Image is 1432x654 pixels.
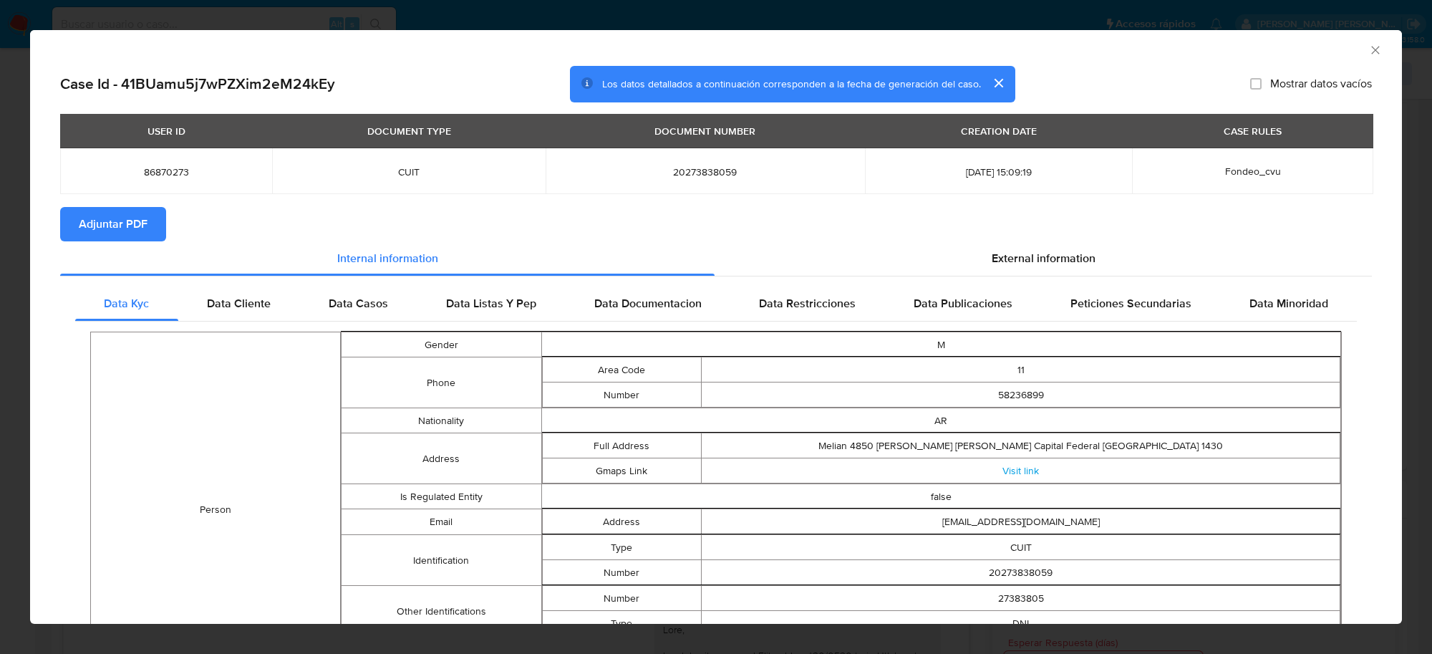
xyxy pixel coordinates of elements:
span: Data Publicaciones [914,295,1012,312]
td: Number [542,560,702,585]
button: Cerrar ventana [1368,43,1381,56]
td: Phone [342,357,541,408]
span: CUIT [289,165,528,178]
span: Los datos detallados a continuación corresponden a la fecha de generación del caso. [602,77,981,91]
button: cerrar [981,66,1015,100]
div: DOCUMENT NUMBER [646,119,764,143]
td: Number [542,383,702,408]
span: Data Minoridad [1249,295,1328,312]
span: 86870273 [77,165,255,178]
div: closure-recommendation-modal [30,30,1402,624]
td: Gender [342,332,541,357]
td: Email [342,509,541,535]
td: Area Code [542,357,702,383]
td: DNI [702,611,1340,636]
td: [EMAIL_ADDRESS][DOMAIN_NAME] [702,509,1340,534]
a: Visit link [1002,463,1039,478]
td: false [541,484,1341,509]
div: CASE RULES [1215,119,1290,143]
td: Gmaps Link [542,458,702,484]
td: 58236899 [702,383,1340,408]
span: 20273838059 [563,165,848,178]
td: Type [542,535,702,560]
td: Nationality [342,408,541,433]
div: DOCUMENT TYPE [359,119,460,143]
td: 20273838059 [702,560,1340,585]
span: Internal information [337,250,438,266]
span: Data Kyc [104,295,149,312]
span: Adjuntar PDF [79,208,147,240]
div: CREATION DATE [952,119,1045,143]
input: Mostrar datos vacíos [1250,78,1262,90]
button: Adjuntar PDF [60,207,166,241]
span: Fondeo_cvu [1225,164,1281,178]
td: Address [542,509,702,534]
td: Number [542,586,702,611]
div: USER ID [139,119,194,143]
span: Mostrar datos vacíos [1270,77,1372,91]
span: Peticiones Secundarias [1070,295,1191,312]
td: Is Regulated Entity [342,484,541,509]
h2: Case Id - 41BUamu5j7wPZXim2eM24kEy [60,74,335,93]
span: Data Casos [329,295,388,312]
div: Detailed info [60,241,1372,276]
div: Detailed internal info [75,287,1357,321]
span: [DATE] 15:09:19 [882,165,1116,178]
td: Melian 4850 [PERSON_NAME] [PERSON_NAME] Capital Federal [GEOGRAPHIC_DATA] 1430 [702,433,1340,458]
td: Type [542,611,702,636]
td: Address [342,433,541,484]
td: 27383805 [702,586,1340,611]
td: CUIT [702,535,1340,560]
span: Data Restricciones [759,295,856,312]
td: AR [541,408,1341,433]
span: Data Listas Y Pep [446,295,536,312]
td: Other Identifications [342,586,541,637]
td: Identification [342,535,541,586]
td: 11 [702,357,1340,383]
span: Data Cliente [207,295,271,312]
td: Full Address [542,433,702,458]
span: Data Documentacion [594,295,702,312]
td: M [541,332,1341,357]
span: External information [992,250,1095,266]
